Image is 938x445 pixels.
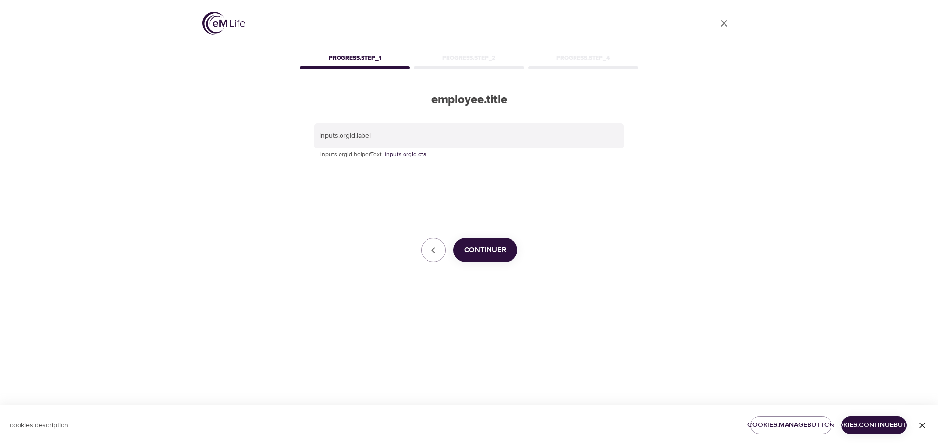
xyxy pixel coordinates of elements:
[464,244,507,256] span: Continuer
[202,12,245,35] img: logo
[750,416,831,434] button: cookies.manageButton
[841,416,907,434] button: cookies.continueButton
[849,419,899,431] span: cookies.continueButton
[712,12,736,35] a: close
[320,150,618,160] p: inputs.orgId.helperText
[298,93,640,107] h2: employee.title
[758,419,824,431] span: cookies.manageButton
[385,150,426,160] a: inputs.orgId.cta
[453,238,517,262] button: Continuer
